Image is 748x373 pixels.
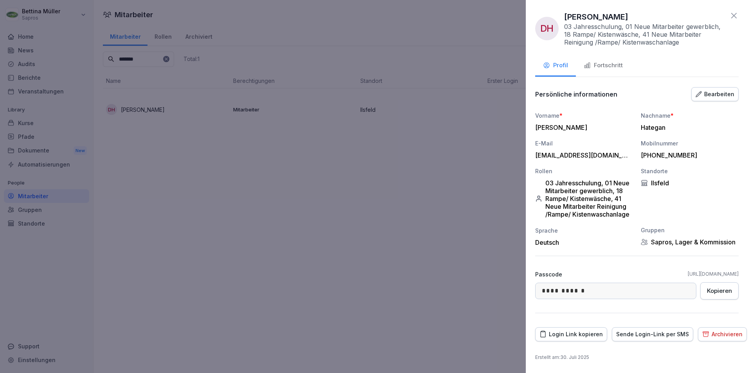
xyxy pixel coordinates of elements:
div: [PHONE_NUMBER] [641,151,735,159]
p: Persönliche informationen [535,90,617,98]
div: [PERSON_NAME] [535,124,629,131]
div: Standorte [641,167,739,175]
div: Bearbeiten [696,90,734,99]
div: Gruppen [641,226,739,234]
div: Kopieren [707,287,732,295]
button: Archivieren [698,327,747,341]
button: Fortschritt [576,56,631,77]
div: Rollen [535,167,633,175]
button: Profil [535,56,576,77]
div: DH [535,17,559,40]
div: Fortschritt [584,61,623,70]
div: Sende Login-Link per SMS [616,330,689,339]
div: Archivieren [702,330,743,339]
p: Erstellt am : 30. Juli 2025 [535,354,739,361]
div: 03 Jahresschulung, 01 Neue Mitarbeiter gewerblich, 18 Rampe/ Kistenwäsche, 41 Neue Mitarbeiter Re... [535,179,633,218]
div: Sapros, Lager & Kommission [641,238,739,246]
button: Sende Login-Link per SMS [612,327,693,341]
button: Login Link kopieren [535,327,607,341]
div: Ilsfeld [641,179,739,187]
div: Login Link kopieren [539,330,603,339]
p: 03 Jahresschulung, 01 Neue Mitarbeiter gewerblich, 18 Rampe/ Kistenwäsche, 41 Neue Mitarbeiter Re... [564,23,725,46]
button: Bearbeiten [691,87,739,101]
div: Vorname [535,111,633,120]
div: Sprache [535,226,633,235]
div: Mobilnummer [641,139,739,147]
button: Kopieren [700,282,739,299]
div: Hategan [641,124,735,131]
div: Profil [543,61,568,70]
p: Passcode [535,270,562,278]
div: E-Mail [535,139,633,147]
p: [PERSON_NAME] [564,11,628,23]
div: Nachname [641,111,739,120]
a: [URL][DOMAIN_NAME] [688,271,739,278]
div: [EMAIL_ADDRESS][DOMAIN_NAME] [535,151,629,159]
div: Deutsch [535,239,633,246]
